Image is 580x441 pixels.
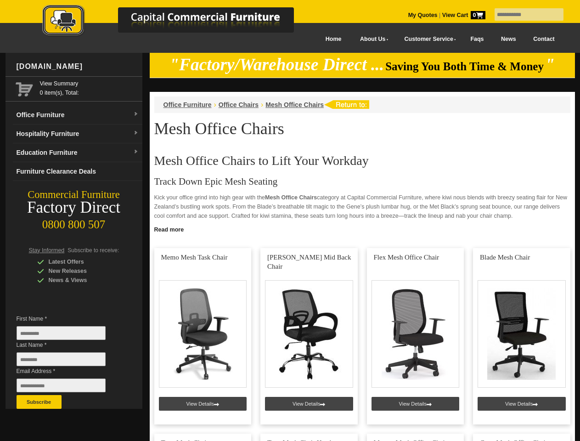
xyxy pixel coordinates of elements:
span: Last Name * [17,340,119,350]
div: New Releases [37,266,124,276]
a: My Quotes [408,12,438,18]
span: Subscribe to receive: [68,247,119,254]
span: 0 [471,11,485,19]
a: Office Chairs [219,101,259,108]
h1: Mesh Office Chairs [154,120,570,137]
a: Contact [524,29,563,50]
a: Faqs [462,29,493,50]
a: Hospitality Furnituredropdown [13,124,142,143]
a: Office Furnituredropdown [13,106,142,124]
img: Capital Commercial Furniture Logo [17,5,338,38]
a: Furniture Clearance Deals [13,162,142,181]
h2: Mesh Office Chairs to Lift Your Workday [154,154,570,168]
img: dropdown [133,112,139,117]
span: First Name * [17,314,119,323]
em: " [545,55,555,74]
li: › [214,100,216,109]
img: return to [324,100,369,109]
div: Commercial Furniture [6,188,142,201]
div: Factory Direct [6,201,142,214]
a: Mesh Office Chairs [265,101,324,108]
div: News & Views [37,276,124,285]
div: 0800 800 507 [6,214,142,231]
span: Stay Informed [29,247,65,254]
h3: Track Down Epic Mesh Seating [154,177,570,186]
img: dropdown [133,130,139,136]
p: Kick your office grind into high gear with the category at Capital Commercial Furniture, where ki... [154,193,570,220]
a: Capital Commercial Furniture Logo [17,5,338,41]
button: Subscribe [17,395,62,409]
input: Email Address * [17,379,106,392]
a: Education Furnituredropdown [13,143,142,162]
strong: Mesh Office Chairs [265,194,317,201]
a: View Summary [40,79,139,88]
input: Last Name * [17,352,106,366]
span: 0 item(s), Total: [40,79,139,96]
img: dropdown [133,149,139,155]
div: [DOMAIN_NAME] [13,53,142,80]
a: News [492,29,524,50]
li: › [261,100,263,109]
em: "Factory/Warehouse Direct ... [169,55,384,74]
a: Office Furniture [163,101,212,108]
a: Customer Service [394,29,462,50]
a: View Cart0 [440,12,485,18]
input: First Name * [17,326,106,340]
a: Click to read more [150,223,575,234]
strong: View Cart [442,12,485,18]
a: About Us [350,29,394,50]
span: Saving You Both Time & Money [385,60,544,73]
div: Latest Offers [37,257,124,266]
span: Email Address * [17,367,119,376]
